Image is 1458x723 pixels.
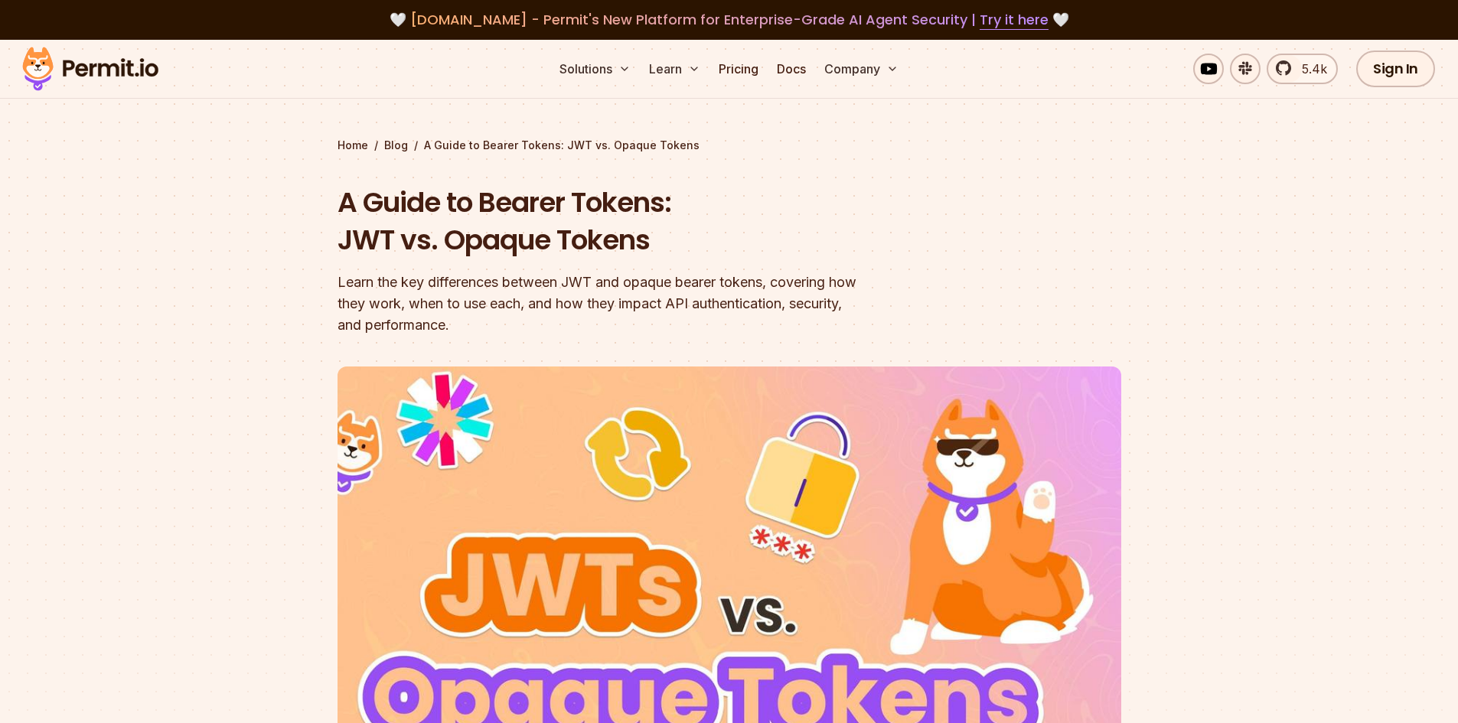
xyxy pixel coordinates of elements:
a: Docs [771,54,812,84]
a: Home [338,138,368,153]
div: / / [338,138,1121,153]
span: [DOMAIN_NAME] - Permit's New Platform for Enterprise-Grade AI Agent Security | [410,10,1049,29]
div: 🤍 🤍 [37,9,1421,31]
a: Blog [384,138,408,153]
a: Pricing [713,54,765,84]
span: 5.4k [1293,60,1327,78]
img: Permit logo [15,43,165,95]
div: Learn the key differences between JWT and opaque bearer tokens, covering how they work, when to u... [338,272,925,336]
a: Try it here [980,10,1049,30]
button: Company [818,54,905,84]
button: Solutions [553,54,637,84]
a: 5.4k [1267,54,1338,84]
a: Sign In [1356,50,1435,87]
button: Learn [643,54,706,84]
h1: A Guide to Bearer Tokens: JWT vs. Opaque Tokens [338,184,925,259]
